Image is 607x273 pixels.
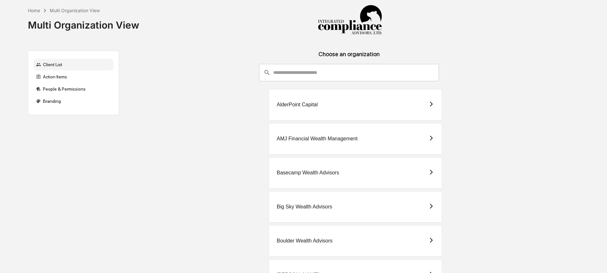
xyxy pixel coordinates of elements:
div: AlderPoint Capital [277,102,318,108]
div: Branding [33,95,114,107]
div: AMJ Financial Wealth Management [277,136,358,142]
div: Boulder Wealth Advisors [277,238,333,244]
div: Home [28,8,40,13]
div: Multi Organization View [28,14,139,31]
div: Big Sky Wealth Advisors [277,204,332,210]
div: People & Permissions [33,83,114,95]
div: Client List [33,59,114,70]
img: Integrated Compliance Advisors [318,5,382,35]
div: Basecamp Wealth Advisors [277,170,339,176]
div: Action Items [33,71,114,83]
div: Choose an organization [124,51,574,64]
div: consultant-dashboard__filter-organizations-search-bar [259,64,439,81]
div: Multi Organization View [50,8,100,13]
